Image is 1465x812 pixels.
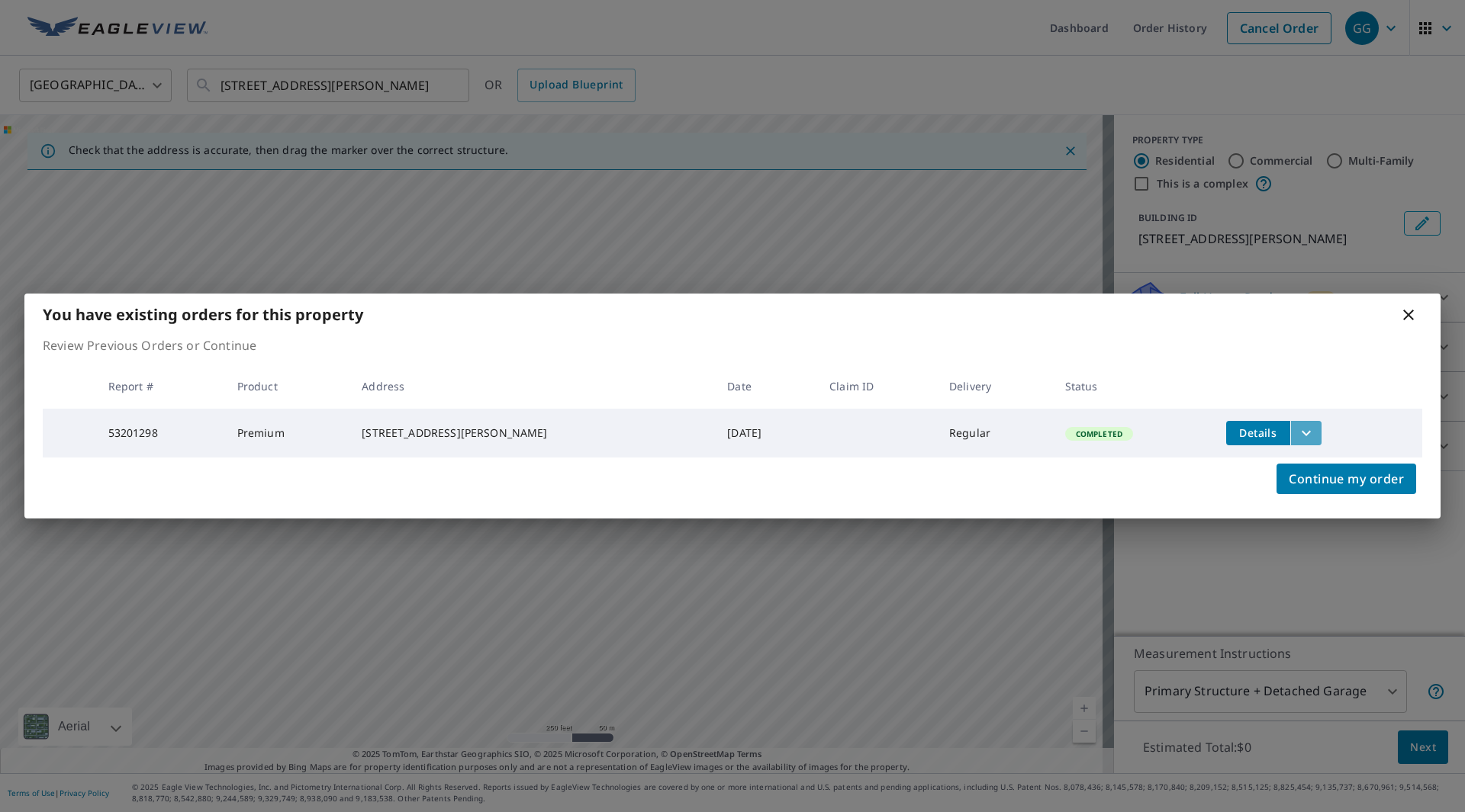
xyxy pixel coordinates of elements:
[43,336,1422,355] p: Review Previous Orders or Continue
[225,364,350,409] th: Product
[817,364,937,409] th: Claim ID
[937,364,1053,409] th: Delivery
[362,425,703,441] div: [STREET_ADDRESS][PERSON_NAME]
[96,364,225,409] th: Report #
[1067,428,1132,439] span: Completed
[1277,464,1416,494] button: Continue my order
[1226,421,1290,445] button: detailsBtn-53201298
[43,304,363,325] b: You have existing orders for this property
[937,409,1053,457] td: Regular
[1053,364,1214,409] th: Status
[1290,421,1322,445] button: filesDropdownBtn-53201298
[715,364,817,409] th: Date
[1235,425,1281,440] span: Details
[96,409,225,457] td: 53201298
[1289,468,1404,489] span: Continue my order
[349,364,715,409] th: Address
[715,409,817,457] td: [DATE]
[225,409,350,457] td: Premium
